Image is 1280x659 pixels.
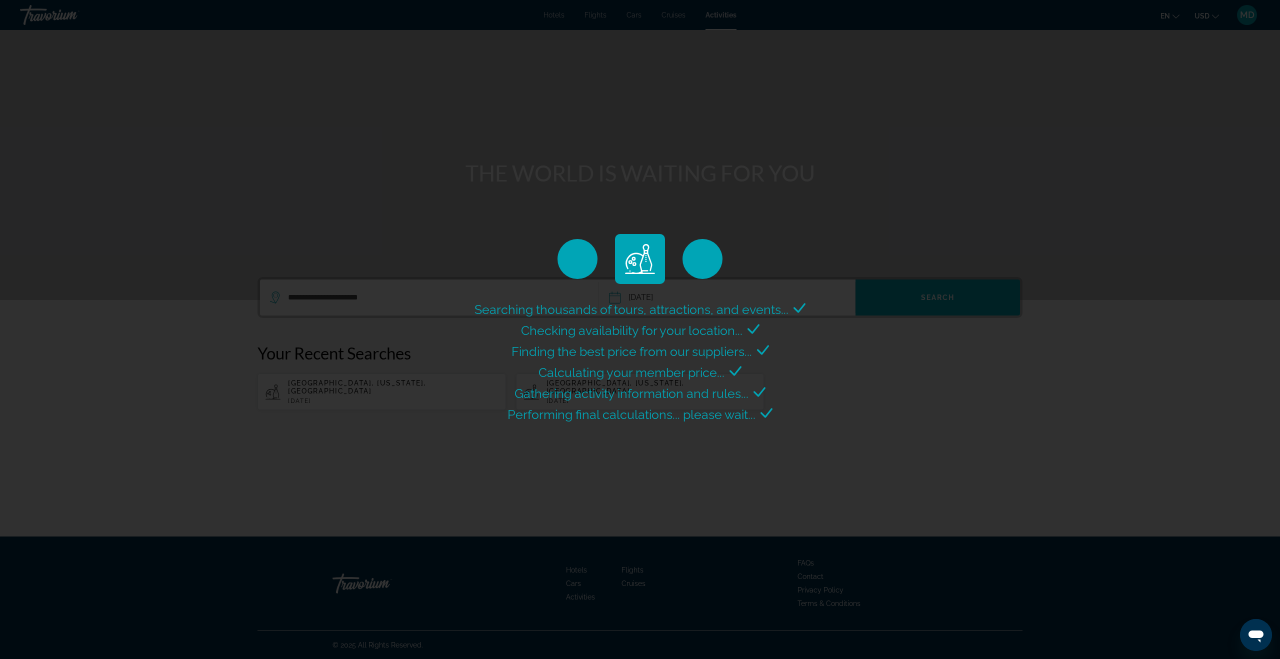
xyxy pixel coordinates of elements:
span: Gathering activity information and rules... [514,386,748,401]
span: Finding the best price from our suppliers... [511,344,752,359]
iframe: Button to launch messaging window [1240,619,1272,651]
span: Checking availability for your location... [521,323,742,338]
span: Performing final calculations... please wait... [507,407,755,422]
span: Searching thousands of tours, attractions, and events... [474,302,788,317]
span: Calculating your member price... [538,365,724,380]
